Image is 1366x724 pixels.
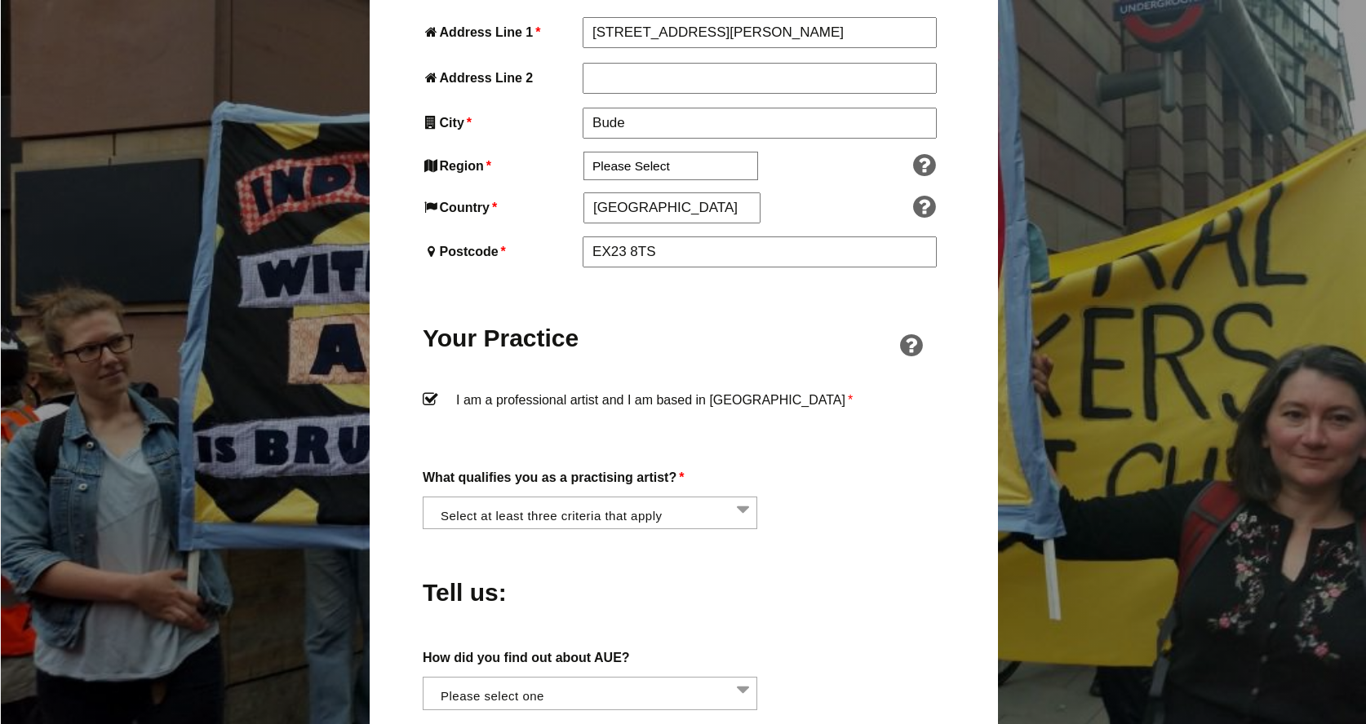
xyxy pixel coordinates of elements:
[423,647,945,669] label: How did you find out about AUE?
[423,466,945,488] label: What qualifies you as a practising artist?
[423,196,580,219] label: Country
[423,67,579,89] label: Address Line 2
[423,389,945,438] label: I am a professional artist and I am based in [GEOGRAPHIC_DATA]
[423,21,579,43] label: Address Line 1
[423,241,579,263] label: Postcode
[423,155,580,177] label: Region
[423,112,579,134] label: City
[423,576,579,608] h2: Tell us:
[423,322,579,354] h2: Your Practice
